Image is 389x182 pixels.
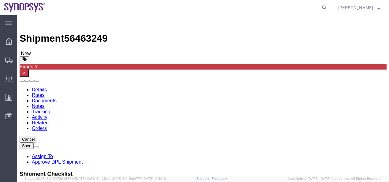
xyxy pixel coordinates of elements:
span: Terence Perkins [338,4,373,11]
span: [DATE] 10:56:16 [75,177,99,180]
a: Feedback [212,177,227,180]
button: [PERSON_NAME] [338,4,380,11]
span: [DATE] 10:40:19 [143,177,166,180]
img: logo [4,3,45,12]
span: Copyright © [DATE]-[DATE] Agistix Inc., All Rights Reserved [287,176,382,181]
span: Client: 2025.16.0-8fc0770 [102,177,166,180]
span: Server: 2025.16.0-82789e55714 [24,177,99,180]
a: Support [196,177,212,180]
iframe: FS Legacy Container [17,15,389,176]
